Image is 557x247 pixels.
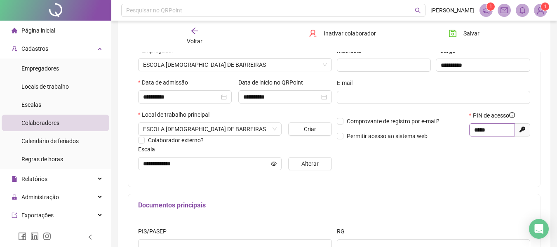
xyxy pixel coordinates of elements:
button: Alterar [288,157,331,170]
span: export [12,212,17,218]
span: Comprovante de registro por e-mail? [347,118,439,125]
span: Relatórios [21,176,47,182]
span: instagram [43,232,51,240]
span: Empregadores [21,65,59,72]
span: notification [482,7,490,14]
label: E-mail [337,78,358,87]
span: user-delete [309,29,317,38]
span: save [449,29,457,38]
span: Calendário de feriados [21,138,79,144]
label: RG [337,227,350,236]
span: user-add [12,46,17,52]
label: Data de admissão [138,78,193,87]
span: bell [519,7,526,14]
span: Exportações [21,212,54,219]
span: home [12,28,17,33]
label: Local de trabalho principal [138,110,215,119]
span: mail [501,7,508,14]
span: eye [271,161,277,167]
button: Inativar colaborador [303,27,382,40]
span: 1 [489,4,492,9]
span: Escalas [21,101,41,108]
button: Salvar [442,27,486,40]
label: Data de início no QRPoint [238,78,308,87]
span: lock [12,194,17,200]
span: Colaboradores [21,120,59,126]
span: search [415,7,421,14]
span: Regras de horas [21,156,63,162]
span: Permitir acesso ao sistema web [347,133,428,139]
img: 67715 [534,4,547,16]
sup: 1 [486,2,495,11]
span: facebook [18,232,26,240]
span: info-circle [509,112,515,118]
span: Locais de trabalho [21,83,69,90]
span: linkedin [31,232,39,240]
span: Criar [304,125,316,134]
label: Escala [138,145,160,154]
span: Página inicial [21,27,55,34]
span: left [87,234,93,240]
span: [PERSON_NAME] [430,6,475,15]
span: Administração [21,194,59,200]
span: INSTITUICAO ADVENTISTA NORDESTE BRASILEIRA DE EDUCACAO E ASSISTENCIA SOCIAL [143,59,327,71]
button: Criar [288,122,331,136]
span: Voltar [187,38,202,45]
h5: Documentos principais [138,200,530,210]
label: PIS/PASEP [138,227,172,236]
span: arrow-left [190,27,199,35]
span: 1 [544,4,547,9]
span: PIN de acesso [473,111,515,120]
div: Open Intercom Messenger [529,219,549,239]
span: Inativar colaborador [324,29,376,38]
span: Colaborador externo? [148,137,204,143]
span: Cadastros [21,45,48,52]
span: Alterar [301,159,319,168]
sup: Atualize o seu contato no menu Meus Dados [541,2,549,11]
span: file [12,176,17,182]
span: RUA[R] IBIRAPUERA RENATO GONÇALVES 266 BARREIRAS BAHIA [143,123,277,135]
span: Salvar [463,29,479,38]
